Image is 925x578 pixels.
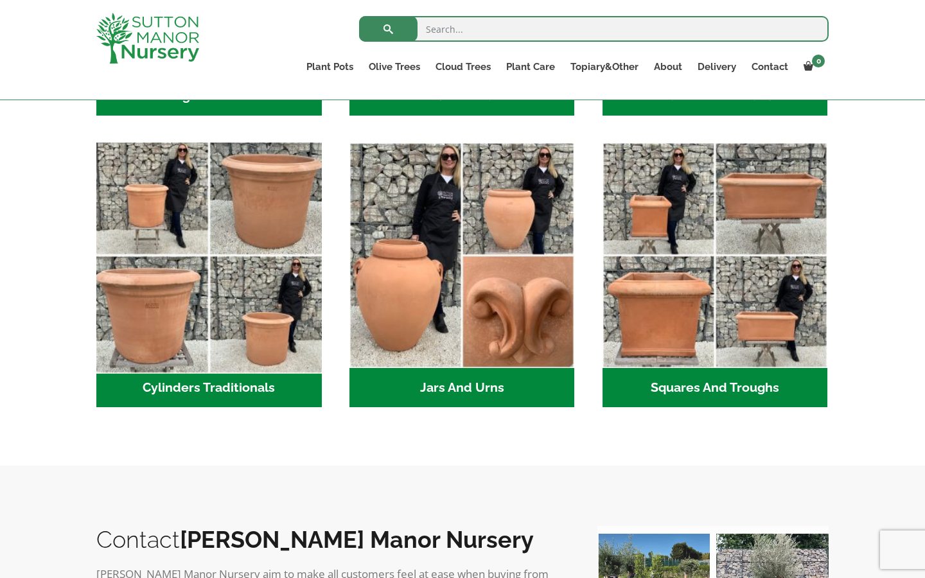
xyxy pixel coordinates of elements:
a: Plant Care [498,58,563,76]
a: Visit product category Jars And Urns [349,143,575,407]
a: 0 [796,58,829,76]
a: Cloud Trees [428,58,498,76]
input: Search... [359,16,829,42]
h2: Contact [96,526,572,553]
a: Topiary&Other [563,58,646,76]
a: Plant Pots [299,58,361,76]
h2: Cylinders Traditionals [96,368,322,408]
a: Visit product category Squares And Troughs [603,143,828,407]
img: logo [96,13,199,64]
a: About [646,58,690,76]
b: [PERSON_NAME] Manor Nursery [180,526,534,553]
img: Cylinders Traditionals [91,137,327,374]
img: Squares And Troughs [603,143,828,368]
h2: Squares And Troughs [603,368,828,408]
a: Visit product category Cylinders Traditionals [96,143,322,407]
h2: Jars And Urns [349,368,575,408]
a: Olive Trees [361,58,428,76]
a: Contact [744,58,796,76]
img: Jars And Urns [349,143,575,368]
span: 0 [812,55,825,67]
a: Delivery [690,58,744,76]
